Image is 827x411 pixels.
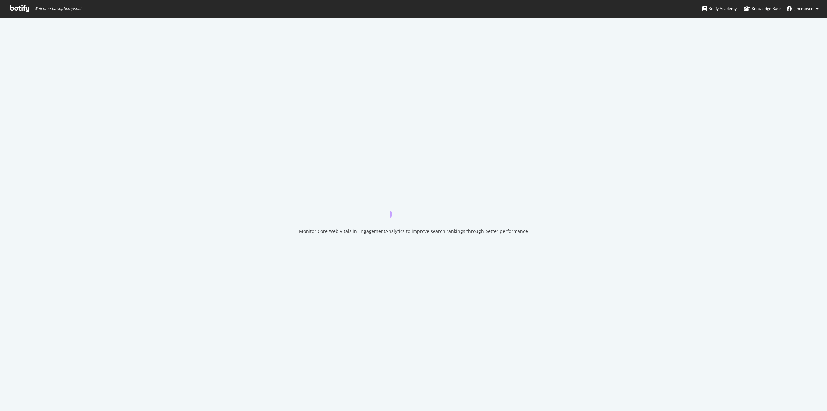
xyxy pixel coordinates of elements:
div: Knowledge Base [744,5,781,12]
div: animation [390,194,437,218]
div: Monitor Core Web Vitals in EngagementAnalytics to improve search rankings through better performance [299,228,528,234]
div: Botify Academy [702,5,737,12]
span: jthompson [794,6,813,11]
span: Welcome back, jthompson ! [34,6,81,11]
button: jthompson [781,4,824,14]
